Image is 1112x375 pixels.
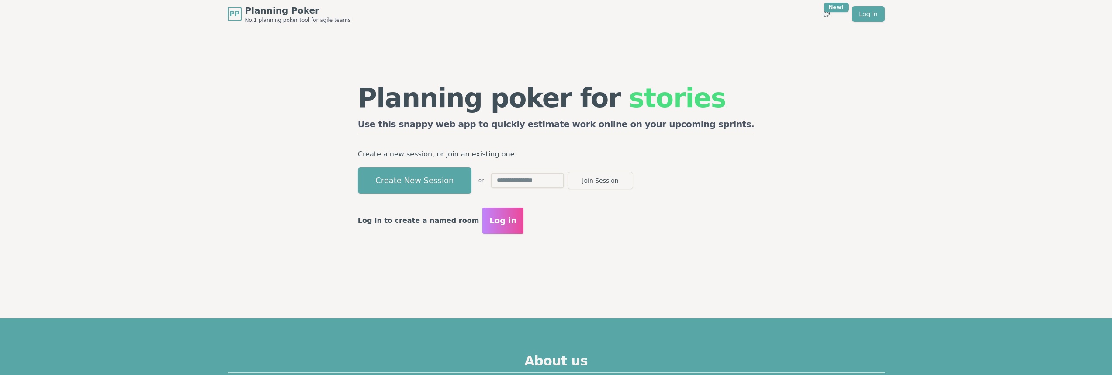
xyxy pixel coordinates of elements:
div: New! [824,3,849,12]
button: Join Session [568,172,633,189]
span: Log in [489,215,516,227]
h2: About us [228,353,885,373]
span: stories [629,83,726,113]
p: Log in to create a named room [358,215,479,227]
a: Log in [852,6,884,22]
h1: Planning poker for [358,85,755,111]
button: Create New Session [358,167,471,194]
span: No.1 planning poker tool for agile teams [245,17,351,24]
h2: Use this snappy web app to quickly estimate work online on your upcoming sprints. [358,118,755,134]
span: or [478,177,484,184]
button: New! [819,6,835,22]
a: PPPlanning PokerNo.1 planning poker tool for agile teams [228,4,351,24]
button: Log in [482,208,523,234]
p: Create a new session, or join an existing one [358,148,755,160]
span: PP [229,9,239,19]
span: Planning Poker [245,4,351,17]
